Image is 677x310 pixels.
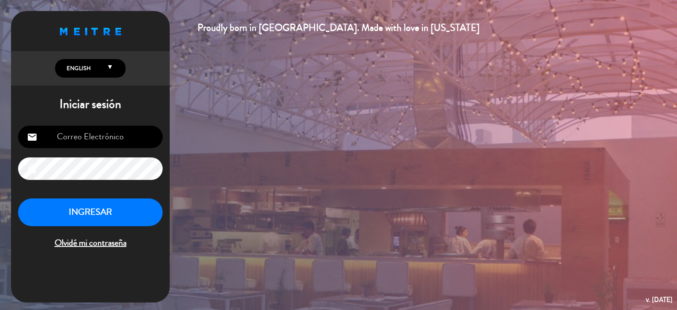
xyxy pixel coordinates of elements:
div: v. [DATE] [646,294,673,306]
button: INGRESAR [18,198,163,226]
span: English [64,64,91,73]
i: email [27,132,37,142]
h1: Iniciar sesión [11,97,170,112]
input: Correo Electrónico [18,126,163,148]
i: lock [27,164,37,174]
span: Olvidé mi contraseña [18,236,163,250]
